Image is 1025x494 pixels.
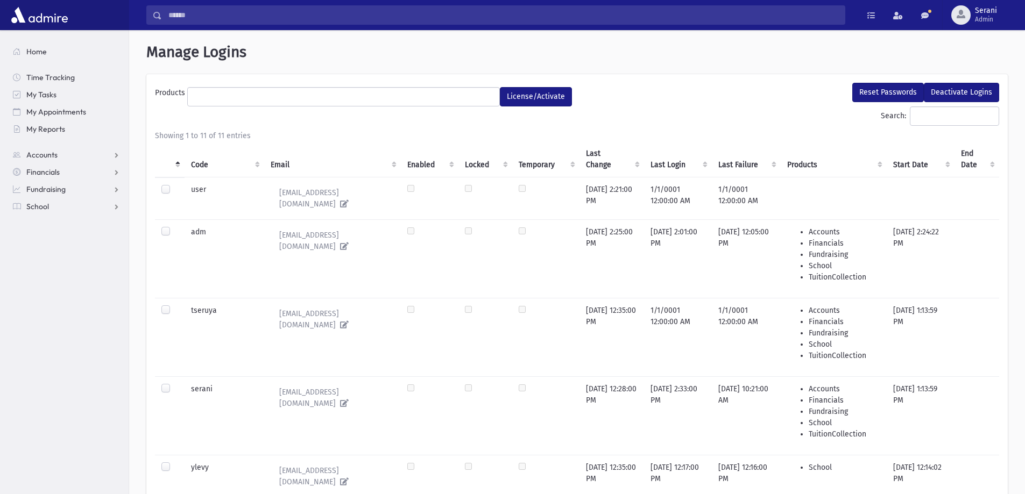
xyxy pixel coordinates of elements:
[579,298,644,376] td: [DATE] 12:35:00 PM
[809,350,880,361] li: TuitionCollection
[809,417,880,428] li: School
[809,428,880,440] li: TuitionCollection
[809,226,880,238] li: Accounts
[185,141,264,177] th: Code : activate to sort column ascending
[512,141,579,177] th: Temporary : activate to sort column ascending
[4,120,129,138] a: My Reports
[4,43,129,60] a: Home
[271,383,394,412] a: [EMAIL_ADDRESS][DOMAIN_NAME]
[809,395,880,406] li: Financials
[271,462,394,491] a: [EMAIL_ADDRESS][DOMAIN_NAME]
[887,376,955,455] td: [DATE] 1:13:59 PM
[26,167,60,177] span: Financials
[955,141,999,177] th: End Date : activate to sort column ascending
[271,305,394,334] a: [EMAIL_ADDRESS][DOMAIN_NAME]
[26,107,86,117] span: My Appointments
[185,298,264,376] td: tseruya
[809,339,880,350] li: School
[809,327,880,339] li: Fundraising
[4,163,129,181] a: Financials
[887,141,955,177] th: Start Date : activate to sort column ascending
[809,249,880,260] li: Fundraising
[4,146,129,163] a: Accounts
[887,298,955,376] td: [DATE] 1:13:59 PM
[26,90,56,99] span: My Tasks
[26,124,65,134] span: My Reports
[809,316,880,327] li: Financials
[975,15,997,24] span: Admin
[500,87,572,106] button: License/Activate
[644,298,712,376] td: 1/1/0001 12:00:00 AM
[809,406,880,417] li: Fundraising
[644,177,712,219] td: 1/1/0001 12:00:00 AM
[185,376,264,455] td: serani
[401,141,458,177] th: Enabled : activate to sort column ascending
[4,69,129,86] a: Time Tracking
[579,141,644,177] th: Last Change : activate to sort column ascending
[910,106,999,126] input: Search:
[924,83,999,102] button: Deactivate Logins
[271,184,394,213] a: [EMAIL_ADDRESS][DOMAIN_NAME]
[712,298,781,376] td: 1/1/0001 12:00:00 AM
[162,5,845,25] input: Search
[644,141,712,177] th: Last Login : activate to sort column ascending
[155,130,999,141] div: Showing 1 to 11 of 11 entries
[712,219,781,298] td: [DATE] 12:05:00 PM
[146,43,1008,61] h1: Manage Logins
[185,177,264,219] td: user
[155,87,187,102] label: Products
[809,271,880,283] li: TuitionCollection
[809,260,880,271] li: School
[881,106,999,126] label: Search:
[712,376,781,455] td: [DATE] 10:21:00 AM
[4,103,129,120] a: My Appointments
[26,47,47,56] span: Home
[712,177,781,219] td: 1/1/0001 12:00:00 AM
[644,376,712,455] td: [DATE] 2:33:00 PM
[809,238,880,249] li: Financials
[458,141,512,177] th: Locked : activate to sort column ascending
[26,150,58,160] span: Accounts
[271,226,394,255] a: [EMAIL_ADDRESS][DOMAIN_NAME]
[26,73,75,82] span: Time Tracking
[4,181,129,198] a: Fundraising
[185,219,264,298] td: adm
[579,376,644,455] td: [DATE] 12:28:00 PM
[781,141,887,177] th: Products : activate to sort column ascending
[9,4,70,26] img: AdmirePro
[852,83,924,102] button: Reset Passwords
[4,198,129,215] a: School
[155,141,185,177] th: : activate to sort column descending
[712,141,781,177] th: Last Failure : activate to sort column ascending
[26,184,66,194] span: Fundraising
[264,141,401,177] th: Email : activate to sort column ascending
[809,305,880,316] li: Accounts
[975,6,997,15] span: Serani
[809,383,880,395] li: Accounts
[26,202,49,211] span: School
[579,177,644,219] td: [DATE] 2:21:00 PM
[809,462,880,473] li: School
[644,219,712,298] td: [DATE] 2:01:00 PM
[887,219,955,298] td: [DATE] 2:24:22 PM
[4,86,129,103] a: My Tasks
[579,219,644,298] td: [DATE] 2:25:00 PM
